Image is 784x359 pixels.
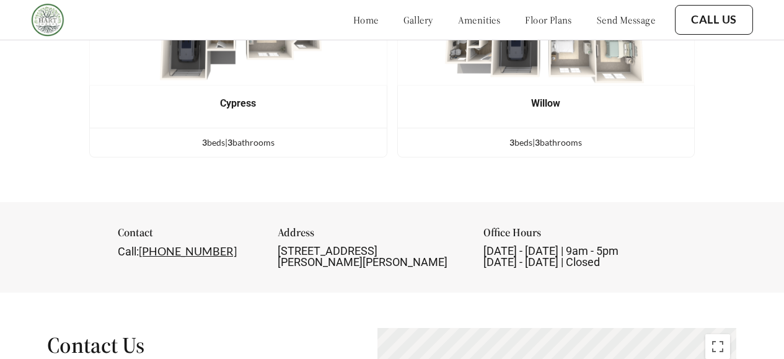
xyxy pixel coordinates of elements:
[535,137,540,148] span: 3
[31,3,64,37] img: Company logo
[227,137,232,148] span: 3
[525,14,572,26] a: floor plans
[483,227,666,246] div: Office Hours
[509,137,514,148] span: 3
[675,5,753,35] button: Call Us
[403,14,433,26] a: gallery
[483,246,666,268] div: [DATE] - [DATE] | 9am - 5pm
[108,98,368,109] div: Cypress
[398,136,695,149] div: bed s | bathroom s
[416,98,676,109] div: Willow
[118,245,139,258] span: Call:
[458,14,501,26] a: amenities
[353,14,379,26] a: home
[118,227,255,246] div: Contact
[202,137,207,148] span: 3
[278,246,460,268] div: [STREET_ADDRESS][PERSON_NAME][PERSON_NAME]
[597,14,655,26] a: send message
[705,334,730,359] button: Toggle fullscreen view
[483,255,600,268] span: [DATE] - [DATE] | Closed
[90,136,387,149] div: bed s | bathroom s
[691,13,737,27] a: Call Us
[47,331,320,359] h1: Contact Us
[139,244,237,258] a: [PHONE_NUMBER]
[278,227,460,246] div: Address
